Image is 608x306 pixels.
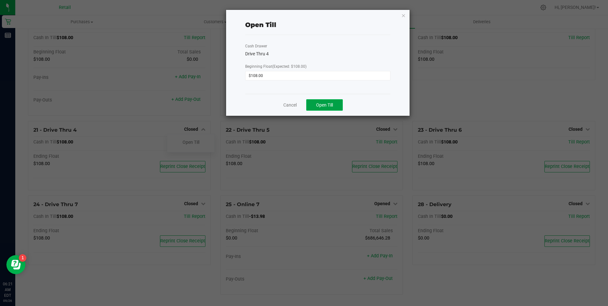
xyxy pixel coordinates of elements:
button: Open Till [306,99,343,111]
label: Cash Drawer [245,43,267,49]
span: Beginning Float [245,64,307,69]
iframe: Resource center unread badge [19,254,26,262]
span: (Expected: $108.00) [272,64,307,69]
div: Open Till [245,20,276,30]
span: Open Till [316,102,333,108]
iframe: Resource center [6,255,25,274]
div: Drive Thru 4 [245,51,390,57]
a: Cancel [283,102,297,108]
